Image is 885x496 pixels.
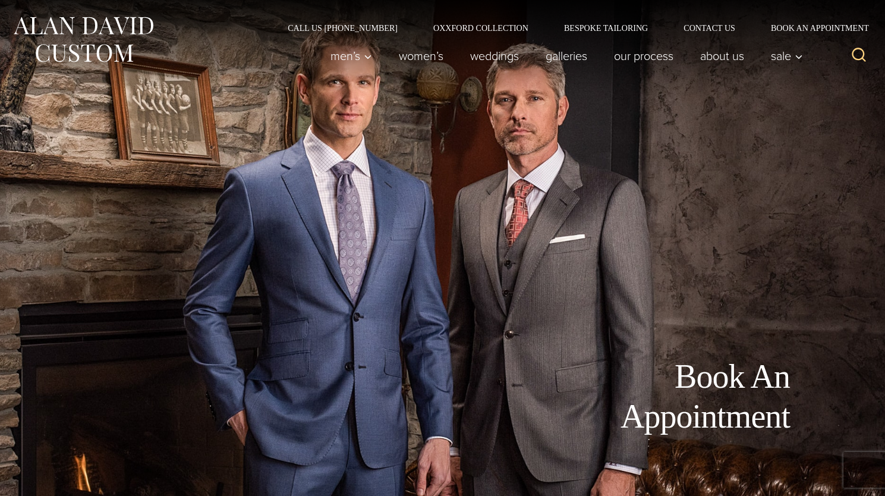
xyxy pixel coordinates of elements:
[415,24,546,32] a: Oxxford Collection
[601,44,687,68] a: Our Process
[533,44,601,68] a: Galleries
[317,44,810,68] nav: Primary Navigation
[12,13,155,66] img: Alan David Custom
[546,24,666,32] a: Bespoke Tailoring
[386,44,457,68] a: Women’s
[753,24,873,32] a: Book an Appointment
[270,24,415,32] a: Call Us [PHONE_NUMBER]
[457,44,533,68] a: weddings
[522,357,790,437] h1: Book An Appointment
[666,24,753,32] a: Contact Us
[270,24,873,32] nav: Secondary Navigation
[845,42,873,70] button: View Search Form
[687,44,758,68] a: About Us
[771,50,803,62] span: Sale
[330,50,372,62] span: Men’s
